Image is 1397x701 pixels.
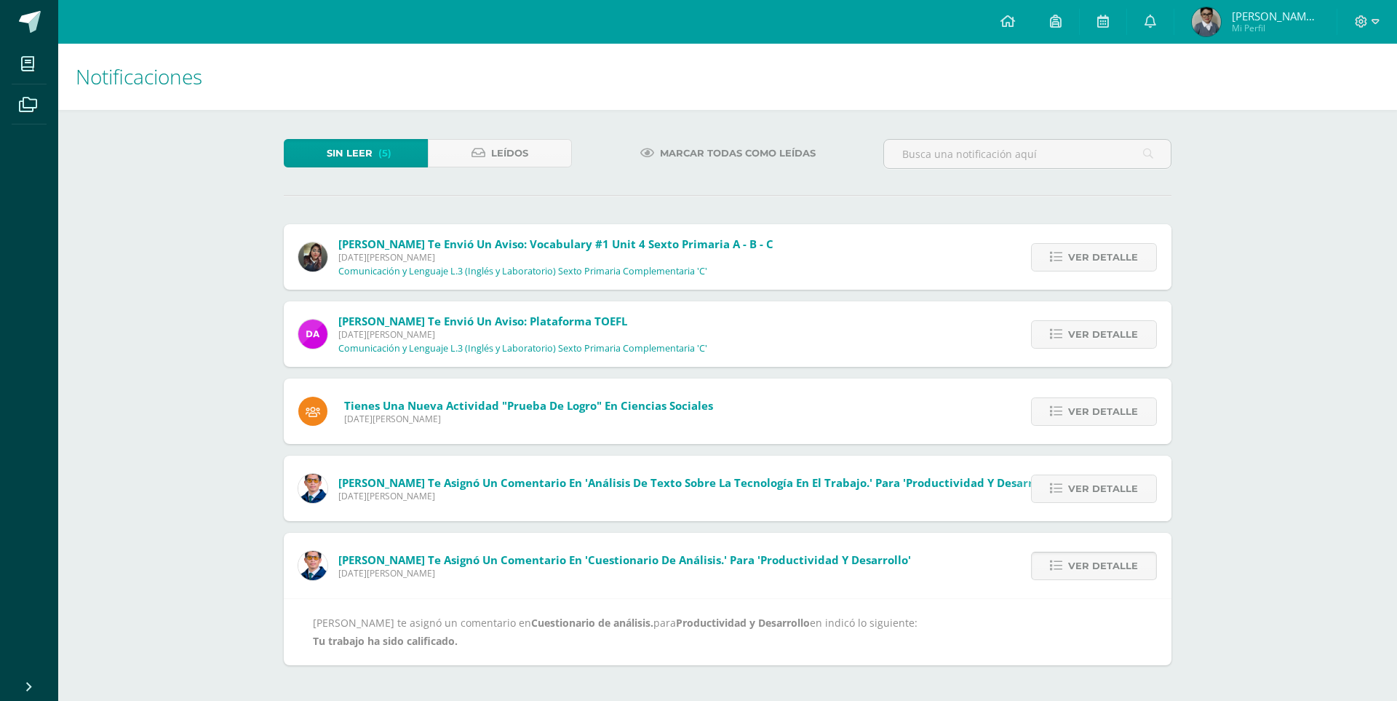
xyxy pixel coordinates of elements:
span: [DATE][PERSON_NAME] [344,413,713,425]
span: Notificaciones [76,63,202,90]
span: [PERSON_NAME] de [PERSON_NAME] [1232,9,1319,23]
b: Cuestionario de análisis. [531,616,653,630]
a: Marcar todas como leídas [622,139,834,167]
span: Ver detalle [1068,321,1138,348]
p: Comunicación y Lenguaje L.3 (Inglés y Laboratorio) Sexto Primaria Complementaria 'C' [338,266,707,277]
span: Sin leer [327,140,373,167]
b: Productividad y Desarrollo [676,616,810,630]
img: 059ccfba660c78d33e1d6e9d5a6a4bb6.png [298,474,327,503]
span: [PERSON_NAME] te envió un aviso: Vocabulary #1 unit 4 Sexto Primaria A - B - C [338,237,773,251]
span: [PERSON_NAME] te envió un aviso: Plataforma TOEFL [338,314,627,328]
img: 20293396c123fa1d0be50d4fd90c658f.png [298,320,327,349]
p: Comunicación y Lenguaje L.3 (Inglés y Laboratorio) Sexto Primaria Complementaria 'C' [338,343,707,355]
span: [DATE][PERSON_NAME] [338,251,773,264]
span: [PERSON_NAME] te asignó un comentario en 'Cuestionario de análisis.' para 'Productividad y Desarr... [338,553,911,567]
span: Ver detalle [1068,475,1138,502]
span: Ver detalle [1068,553,1138,579]
span: [DATE][PERSON_NAME] [338,567,911,579]
input: Busca una notificación aquí [884,140,1171,168]
span: Marcar todas como leídas [660,140,816,167]
span: Mi Perfil [1232,22,1319,34]
span: Ver detalle [1068,398,1138,425]
a: Sin leer(5) [284,139,428,167]
div: [PERSON_NAME] te asignó un comentario en para en indicó lo siguiente: [313,614,1142,650]
img: f727c7009b8e908c37d274233f9e6ae1.png [298,242,327,272]
img: 0a2fc88354891e037b47c959cf6d87a8.png [1192,7,1221,36]
span: (5) [378,140,391,167]
b: Tu trabajo ha sido calificado. [313,634,458,648]
a: Leídos [428,139,572,167]
span: [DATE][PERSON_NAME] [338,490,1056,502]
span: Tienes una nueva actividad "Prueba de Logro" En Ciencias Sociales [344,398,713,413]
span: Leídos [491,140,528,167]
span: [DATE][PERSON_NAME] [338,328,707,341]
span: Ver detalle [1068,244,1138,271]
span: [PERSON_NAME] te asignó un comentario en 'Análisis de texto sobre la tecnología en el trabajo.' p... [338,475,1056,490]
img: 059ccfba660c78d33e1d6e9d5a6a4bb6.png [298,551,327,580]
